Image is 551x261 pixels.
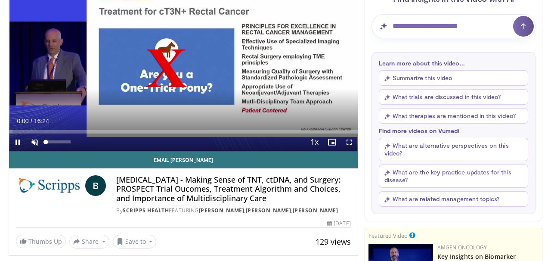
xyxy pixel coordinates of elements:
[379,59,528,67] p: Learn more about this video...
[316,236,351,247] span: 129 views
[246,207,291,214] a: [PERSON_NAME]
[116,207,350,214] div: By FEATURING , ,
[379,89,528,105] button: What trials are discussed in this video?
[113,235,157,249] button: Save to
[69,235,109,249] button: Share
[437,244,487,251] a: Amgen Oncology
[379,108,528,124] button: What therapies are mentioned in this video?
[327,220,350,227] div: [DATE]
[9,130,358,134] div: Progress Bar
[293,207,338,214] a: [PERSON_NAME]
[85,175,106,196] a: B
[379,138,528,161] button: What are alternative perspectives on this video?
[26,134,43,151] button: Unmute
[323,134,341,151] button: Enable picture-in-picture mode
[16,235,66,248] a: Thumbs Up
[34,118,49,124] span: 16:24
[116,175,350,203] h4: [MEDICAL_DATA] - Making Sense of TNT, ctDNA, and Surgery: PROSPECT Trial Oucomes, Treatment Algor...
[31,118,32,124] span: /
[123,207,169,214] a: Scripps Health
[9,151,358,168] a: Email [PERSON_NAME]
[16,175,82,196] img: Scripps Health
[379,191,528,207] button: What are related management topics?
[368,232,408,239] small: Featured Video
[371,14,536,38] input: Question for AI
[379,70,528,86] button: Summarize this video
[199,207,245,214] a: [PERSON_NAME]
[306,134,323,151] button: Playback Rate
[9,134,26,151] button: Pause
[379,165,528,188] button: What are the key practice updates for this disease?
[341,134,358,151] button: Fullscreen
[379,127,528,134] p: Find more videos on Vumedi
[17,118,28,124] span: 0:00
[46,140,70,143] div: Volume Level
